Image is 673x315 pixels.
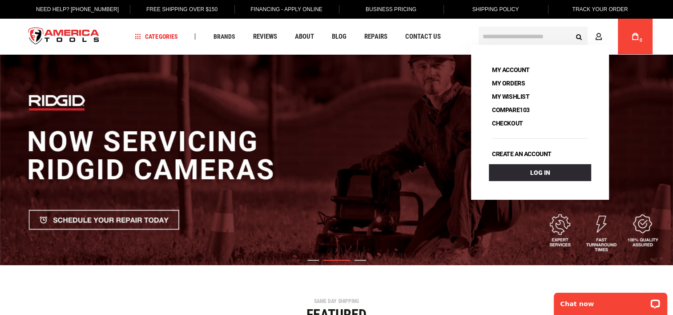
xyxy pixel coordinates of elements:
a: My Orders [489,77,528,89]
a: Contact Us [401,31,444,43]
a: Blog [327,31,350,43]
span: Shipping Policy [472,6,519,12]
a: Log In [489,164,591,181]
a: Repairs [360,31,391,43]
a: Compare103 [489,104,533,116]
span: Repairs [364,33,387,40]
span: Reviews [253,33,277,40]
img: America Tools [21,20,107,53]
span: Brands [213,33,235,40]
a: My Wishlist [489,90,532,103]
span: 103 [520,106,530,113]
a: About [290,31,318,43]
a: 0 [627,19,644,54]
span: Blog [331,33,346,40]
a: Reviews [249,31,281,43]
a: Brands [209,31,239,43]
a: Categories [131,31,181,43]
div: SAME DAY SHIPPING [19,299,655,304]
a: store logo [21,20,107,53]
button: Search [571,28,588,45]
iframe: LiveChat chat widget [548,287,673,315]
a: My Account [489,64,533,76]
span: About [294,33,314,40]
a: Checkout [489,117,526,129]
span: 0 [640,38,642,43]
a: Create an account [489,148,555,160]
span: Contact Us [405,33,440,40]
span: Categories [135,33,177,40]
